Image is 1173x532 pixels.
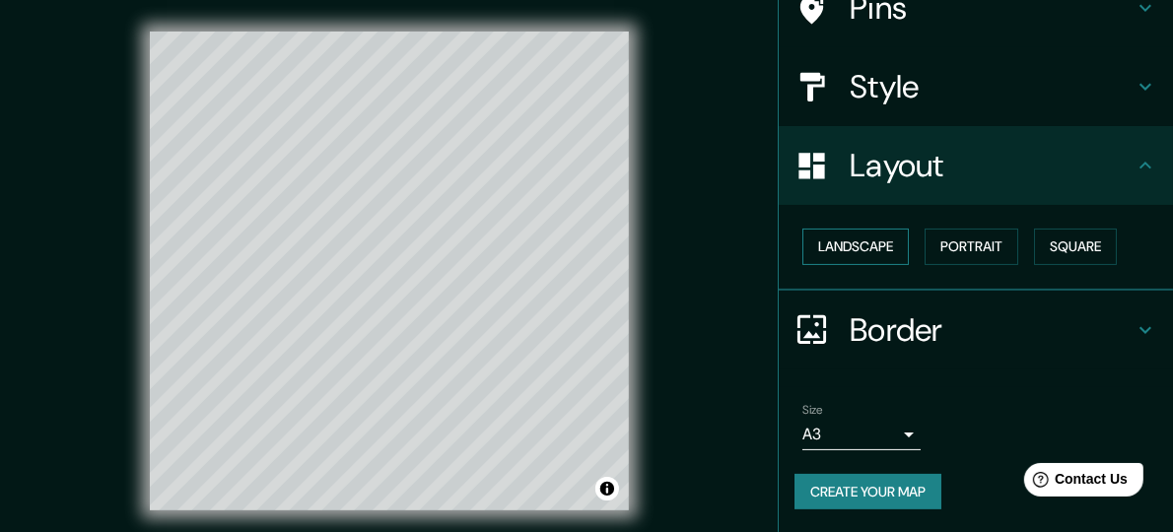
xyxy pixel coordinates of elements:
[850,67,1134,106] h4: Style
[794,474,941,510] button: Create your map
[998,455,1151,510] iframe: Help widget launcher
[779,47,1173,126] div: Style
[850,310,1134,350] h4: Border
[925,229,1018,265] button: Portrait
[802,401,823,418] label: Size
[1034,229,1117,265] button: Square
[595,477,619,500] button: Toggle attribution
[802,419,921,450] div: A3
[802,229,909,265] button: Landscape
[779,126,1173,205] div: Layout
[850,146,1134,185] h4: Layout
[779,291,1173,369] div: Border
